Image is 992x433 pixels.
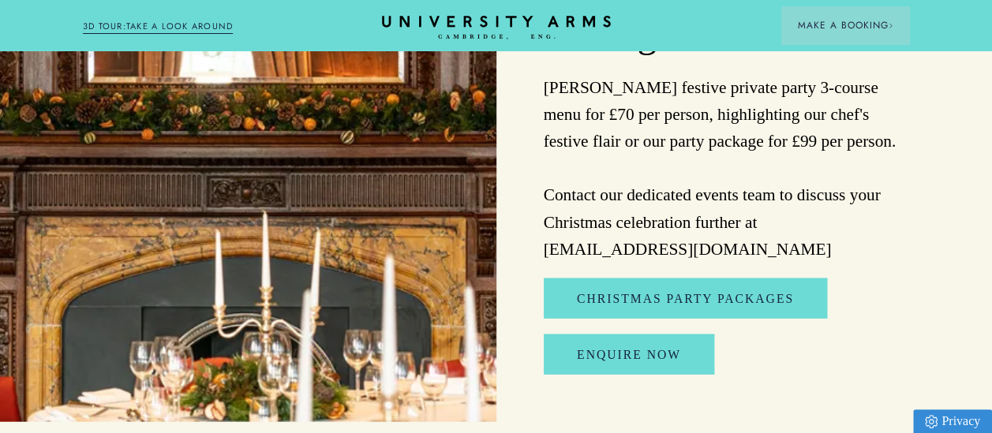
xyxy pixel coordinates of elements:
img: Privacy [925,415,938,428]
a: Christmas Party Packages [544,278,827,319]
a: Home [382,16,611,40]
img: Arrow icon [888,23,893,28]
span: Make a Booking [797,18,893,32]
a: Privacy [913,409,992,433]
button: Make a BookingArrow icon [781,6,909,44]
a: Enquire Now [544,334,714,375]
a: 3D TOUR:TAKE A LOOK AROUND [83,20,234,34]
p: [PERSON_NAME] festive private party 3-course menu for £70 per person, highlighting our chef's fes... [544,74,910,263]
